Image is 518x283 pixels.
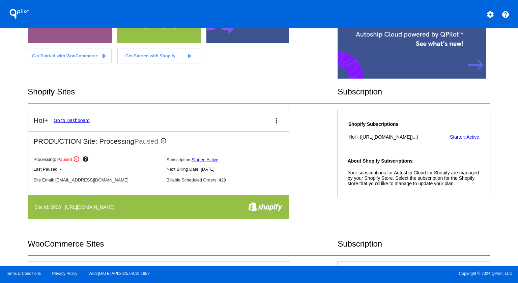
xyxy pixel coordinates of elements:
[450,134,479,140] a: Starter: Active
[6,7,33,21] h1: QPilot
[33,167,161,172] p: Last Paused: -
[134,137,158,145] span: Paused
[248,201,282,211] img: f8a94bdc-cb89-4d40-bdcd-a0261eff8977
[33,156,161,164] p: Processing:
[185,52,193,60] mat-icon: play_arrow
[167,157,294,162] p: Subscription:
[125,53,176,58] span: Get Started with Shopify
[32,53,98,58] span: Get Started with WooCommerce
[57,157,72,162] span: Paused
[28,239,338,249] h2: WooCommerce Sites
[348,121,440,127] h4: Shopify Subscriptions
[52,271,78,276] a: Privacy Policy
[117,49,201,63] a: Get Started with Shopify
[338,87,490,96] h2: Subscription
[192,157,219,162] a: Starter: Active
[34,204,118,210] h4: Site Id: 2628 | [URL][DOMAIN_NAME]
[73,156,81,164] mat-icon: pause_circle_outline
[28,49,112,63] a: Get Started with WooCommerce
[265,271,512,276] span: Copyright © 2024 QPilot, LLC
[100,52,108,60] mat-icon: play_arrow
[54,118,90,123] a: Go to Dashboard
[486,10,494,19] mat-icon: settings
[33,116,48,124] h2: Hol+
[33,177,161,182] p: Site Email: [EMAIL_ADDRESS][DOMAIN_NAME]
[160,138,168,146] mat-icon: pause_circle_outline
[338,239,490,249] h2: Subscription
[6,271,41,276] a: Terms & Conditions
[272,117,281,125] mat-icon: more_vert
[348,134,440,140] th: Hol+ ([URL][DOMAIN_NAME])...)
[89,271,150,276] a: Web:[DATE] API:2025.08.19.1657
[348,170,480,186] p: Your subscriptions for Autoship Cloud for Shopify are managed by your Shopify Store. Select the s...
[167,177,294,182] p: Billable Scheduled Orders: 429
[28,132,289,146] h2: PRODUCTION Site: Processing
[167,167,294,172] p: Next Billing Date: [DATE]
[501,10,510,19] mat-icon: help
[28,87,338,96] h2: Shopify Sites
[82,156,90,164] mat-icon: help
[348,158,480,164] h4: About Shopify Subscriptions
